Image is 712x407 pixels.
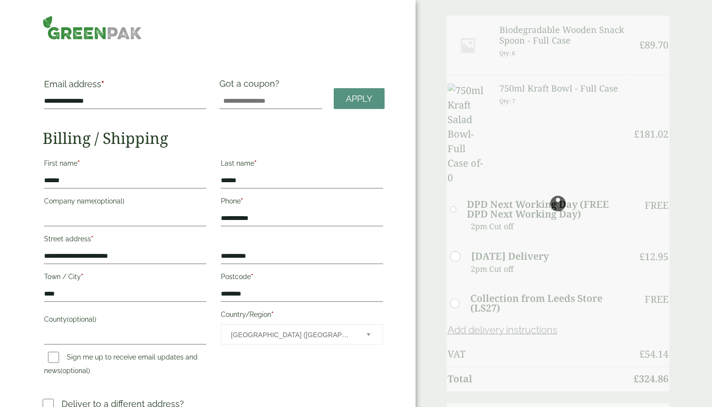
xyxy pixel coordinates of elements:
[91,235,93,243] abbr: required
[219,78,283,94] label: Got a coupon?
[231,325,354,345] span: United Kingdom (UK)
[43,129,384,147] h2: Billing / Shipping
[44,313,206,329] label: County
[346,94,372,104] span: Apply
[44,80,206,94] label: Email address
[95,197,124,205] span: (optional)
[221,270,383,286] label: Postcode
[101,79,104,89] abbr: required
[221,157,383,173] label: Last name
[271,311,274,318] abbr: required
[48,352,59,363] input: Sign me up to receive email updates and news(optional)
[221,324,383,344] span: Country/Region
[61,367,90,375] span: (optional)
[77,159,80,167] abbr: required
[251,273,253,281] abbr: required
[221,194,383,211] label: Phone
[44,270,206,286] label: Town / City
[81,273,83,281] abbr: required
[67,315,96,323] span: (optional)
[334,88,385,109] a: Apply
[44,194,206,211] label: Company name
[44,157,206,173] label: First name
[221,308,383,324] label: Country/Region
[241,197,243,205] abbr: required
[44,353,198,377] label: Sign me up to receive email updates and news
[254,159,257,167] abbr: required
[44,232,206,249] label: Street address
[43,16,141,40] img: GreenPak Supplies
